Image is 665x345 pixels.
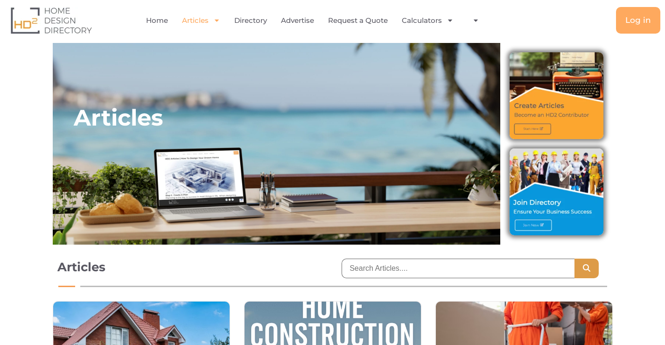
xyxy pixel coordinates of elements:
img: Create Articles [510,52,603,139]
img: Join Directory [510,148,603,235]
nav: Menu [136,10,497,31]
a: Directory [234,10,267,31]
span: Log in [625,16,651,24]
button: Search [574,259,599,278]
a: Request a Quote [328,10,388,31]
h1: Articles [57,259,323,275]
input: Search Articles.... [342,259,574,278]
h2: Articles [74,104,163,132]
a: Log in [616,7,660,34]
a: Calculators [402,10,454,31]
a: Advertise [281,10,314,31]
a: Articles [182,10,220,31]
a: Home [146,10,168,31]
